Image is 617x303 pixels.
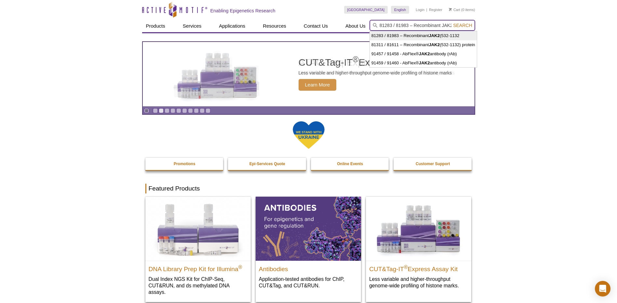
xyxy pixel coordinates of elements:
[300,20,332,32] a: Contact Us
[353,55,358,64] sup: ®
[259,276,358,289] p: Application-tested antibodies for ChIP, CUT&Tag, and CUT&RUN.
[144,108,149,113] a: Toggle autoplay
[238,264,242,270] sup: ®
[194,108,199,113] a: Go to slide 8
[249,162,285,166] strong: Epi-Services Quote
[404,264,408,270] sup: ®
[210,8,275,14] h2: Enabling Epigenetics Research
[429,42,440,47] strong: JAK2
[143,42,475,106] article: CUT&Tag-IT Express Assay Kit
[419,60,430,65] strong: JAK2
[200,108,205,113] a: Go to slide 9
[299,79,337,91] span: Learn More
[164,38,271,110] img: CUT&Tag-IT Express Assay Kit
[259,263,358,272] h2: Antibodies
[174,162,195,166] strong: Promotions
[453,23,472,28] span: Search
[449,7,460,12] a: Cart
[370,49,477,59] li: 91457 / 91458 - AbFlex® antibody (rAb)
[142,20,169,32] a: Products
[369,263,468,272] h2: CUT&Tag-IT Express Assay Kit
[228,158,307,170] a: Epi-Services Quote
[342,20,369,32] a: About Us
[179,20,206,32] a: Services
[292,121,325,150] img: We Stand With Ukraine
[176,108,181,113] a: Go to slide 5
[366,197,471,260] img: CUT&Tag-IT® Express Assay Kit
[369,20,475,31] input: Keyword, Cat. No.
[299,70,452,76] p: Less variable and higher-throughput genome-wide profiling of histone marks
[256,197,361,260] img: All Antibodies
[370,40,477,49] li: 81311 / 81611 – Recombinant (532-1132) protein
[449,8,452,11] img: Your Cart
[188,108,193,113] a: Go to slide 7
[259,20,290,32] a: Resources
[429,33,440,38] strong: JAK2
[451,22,474,28] button: Search
[165,108,169,113] a: Go to slide 3
[206,108,210,113] a: Go to slide 10
[145,184,472,193] h2: Featured Products
[311,158,390,170] a: Online Events
[299,58,452,67] h2: CUT&Tag-IT Express Assay Kit
[370,31,477,40] li: 81283 / 81983 – Recombinant (532-1132
[449,6,475,14] li: (0 items)
[159,108,164,113] a: Go to slide 2
[337,162,363,166] strong: Online Events
[153,108,158,113] a: Go to slide 1
[416,7,424,12] a: Login
[170,108,175,113] a: Go to slide 4
[369,276,468,289] p: Less variable and higher-throughput genome-wide profiling of histone marks​.
[416,162,450,166] strong: Customer Support
[429,7,442,12] a: Register
[145,197,251,302] a: DNA Library Prep Kit for Illumina DNA Library Prep Kit for Illumina® Dual Index NGS Kit for ChIP-...
[182,108,187,113] a: Go to slide 6
[370,59,477,68] li: 91459 / 91460 - AbFlex® antibody (rAb)
[149,276,248,296] p: Dual Index NGS Kit for ChIP-Seq, CUT&RUN, and ds methylated DNA assays.
[426,6,427,14] li: |
[391,6,409,14] a: English
[419,51,430,56] strong: JAK2
[145,197,251,260] img: DNA Library Prep Kit for Illumina
[595,281,610,296] div: Open Intercom Messenger
[256,197,361,295] a: All Antibodies Antibodies Application-tested antibodies for ChIP, CUT&Tag, and CUT&RUN.
[143,42,475,106] a: CUT&Tag-IT Express Assay Kit CUT&Tag-IT®Express Assay Kit Less variable and higher-throughput gen...
[215,20,249,32] a: Applications
[145,158,224,170] a: Promotions
[394,158,472,170] a: Customer Support
[149,263,248,272] h2: DNA Library Prep Kit for Illumina
[344,6,388,14] a: [GEOGRAPHIC_DATA]
[366,197,471,295] a: CUT&Tag-IT® Express Assay Kit CUT&Tag-IT®Express Assay Kit Less variable and higher-throughput ge...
